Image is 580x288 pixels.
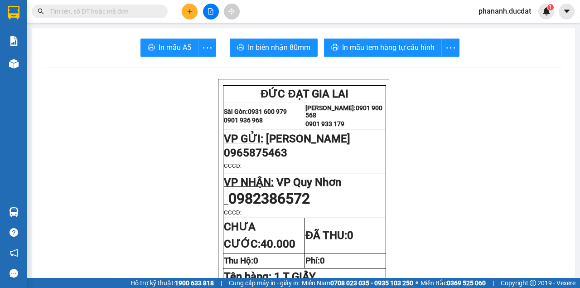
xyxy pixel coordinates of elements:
strong: Thu Hộ: [224,256,258,266]
span: notification [10,249,18,257]
button: plus [182,4,198,20]
span: more [442,42,459,54]
span: Miền Bắc [420,278,486,288]
span: Cung cấp máy in - giấy in: [229,278,300,288]
span: 40.000 [261,238,295,250]
strong: 0708 023 035 - 0935 103 250 [330,279,413,287]
span: 0 [320,256,325,266]
span: Tên hàng: [224,270,316,283]
span: 0 [253,256,258,266]
span: VP Quy Nhơn [276,176,341,189]
button: more [198,39,216,57]
button: aim [224,4,240,20]
span: In mẫu tem hàng tự cấu hình [342,42,435,53]
span: | [221,278,222,288]
strong: ĐÃ THU: [305,229,353,242]
span: VP NHẬN: [224,176,274,189]
strong: Phí: [305,256,325,266]
sup: 1 [547,4,554,10]
span: In mẫu A5 [159,42,191,53]
span: CCCD: [224,209,242,216]
span: Hỗ trợ kỹ thuật: [130,278,214,288]
span: 1 [549,4,552,10]
span: plus [187,8,193,15]
strong: 0369 525 060 [447,279,486,287]
span: Miền Nam [302,278,413,288]
span: ⚪️ [416,281,418,285]
button: printerIn mẫu tem hàng tự cấu hình [324,39,442,57]
span: 0982386572 [228,190,310,207]
span: search [38,8,44,15]
span: 0965875463 [224,146,287,159]
span: question-circle [10,228,18,237]
strong: 0901 900 568 [305,104,382,119]
strong: CHƯA CƯỚC: [224,220,295,250]
span: ĐỨC ĐẠT GIA LAI [261,88,348,100]
button: more [441,39,459,57]
span: printer [331,44,338,52]
strong: 0901 933 179 [305,120,344,127]
strong: 0931 600 979 [248,108,287,115]
strong: 1900 633 818 [175,279,214,287]
span: In biên nhận 80mm [248,42,310,53]
button: printerIn biên nhận 80mm [230,39,318,57]
strong: [PERSON_NAME]: [305,104,356,112]
span: 1 T GIẤY [274,270,316,283]
span: message [10,269,18,278]
strong: Sài Gòn: [224,108,248,115]
img: warehouse-icon [9,207,19,217]
span: aim [228,8,235,15]
input: Tìm tên, số ĐT hoặc mã đơn [50,6,157,16]
span: caret-down [563,7,571,15]
img: warehouse-icon [9,59,19,68]
button: printerIn mẫu A5 [140,39,198,57]
span: phananh.ducdat [471,5,538,17]
strong: 0901 936 968 [224,117,263,124]
span: file-add [208,8,214,15]
span: more [198,42,216,54]
span: | [493,278,494,288]
img: icon-new-feature [542,7,551,15]
span: printer [237,44,244,52]
span: copyright [530,280,536,286]
button: file-add [203,4,219,20]
span: printer [148,44,155,52]
span: 0 [347,229,353,242]
span: [PERSON_NAME] [266,132,350,145]
img: solution-icon [9,36,19,46]
img: logo-vxr [8,6,19,20]
span: VP GỬI: [224,132,263,145]
span: CCCD: [224,162,242,169]
button: caret-down [559,4,575,20]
